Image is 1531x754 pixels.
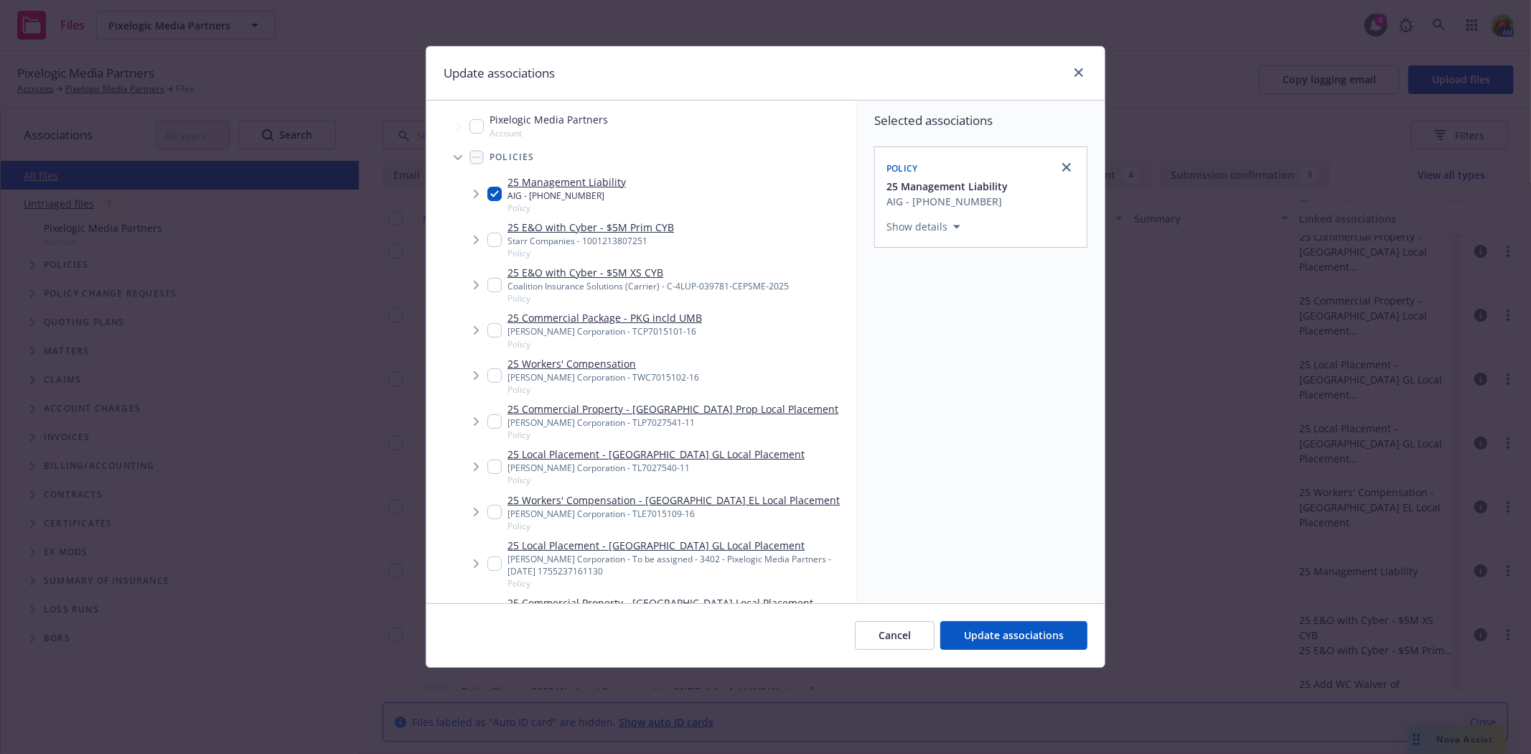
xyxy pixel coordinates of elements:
[507,247,674,259] span: Policy
[507,520,840,532] span: Policy
[507,292,789,304] span: Policy
[507,462,805,474] div: [PERSON_NAME] Corporation - TL7027540-11
[1070,64,1087,81] a: close
[886,179,1008,194] button: 25 Management Liability
[507,493,840,508] a: 25 Workers' Compensation - [GEOGRAPHIC_DATA] EL Local Placement
[507,174,626,190] a: 25 Management Liability
[879,628,911,642] span: Cancel
[964,628,1064,642] span: Update associations
[507,371,699,383] div: [PERSON_NAME] Corporation - TWC7015102-16
[507,383,699,396] span: Policy
[507,280,789,292] div: Coalition Insurance Solutions (Carrier) - C-4LUP-039781-CEPSME-2025
[881,218,966,236] button: Show details
[507,235,674,247] div: Starr Companies - 1001213807251
[507,202,626,214] span: Policy
[507,538,851,553] a: 25 Local Placement - [GEOGRAPHIC_DATA] GL Local Placement
[855,621,935,650] button: Cancel
[490,127,608,139] span: Account
[507,220,674,235] a: 25 E&O with Cyber - $5M Prim CYB
[507,429,838,441] span: Policy
[507,401,838,416] a: 25 Commercial Property - [GEOGRAPHIC_DATA] Prop Local Placement
[1058,159,1075,176] a: close
[507,577,851,590] span: Policy
[507,447,805,462] a: 25 Local Placement - [GEOGRAPHIC_DATA] GL Local Placement
[507,553,851,577] div: [PERSON_NAME] Corporation - To be assigned - 3402 - Pixelogic Media Partners - [DATE] 1755237161130
[490,112,608,127] span: Pixelogic Media Partners
[490,153,535,162] span: Policies
[507,595,851,610] a: 25 Commercial Property - [GEOGRAPHIC_DATA] Local Placement
[507,356,699,371] a: 25 Workers' Compensation
[886,162,918,174] span: Policy
[507,310,702,325] a: 25 Commercial Package - PKG incld UMB
[940,621,1087,650] button: Update associations
[507,474,805,486] span: Policy
[886,194,1008,209] div: AIG - [PHONE_NUMBER]
[507,508,840,520] div: [PERSON_NAME] Corporation - TLE7015109-16
[507,338,702,350] span: Policy
[444,64,555,83] h1: Update associations
[507,190,626,202] div: AIG - [PHONE_NUMBER]
[874,112,1087,129] span: Selected associations
[507,265,789,280] a: 25 E&O with Cyber - $5M XS CYB
[507,416,838,429] div: [PERSON_NAME] Corporation - TLP7027541-11
[507,325,702,338] div: [PERSON_NAME] Corporation - TCP7015101-16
